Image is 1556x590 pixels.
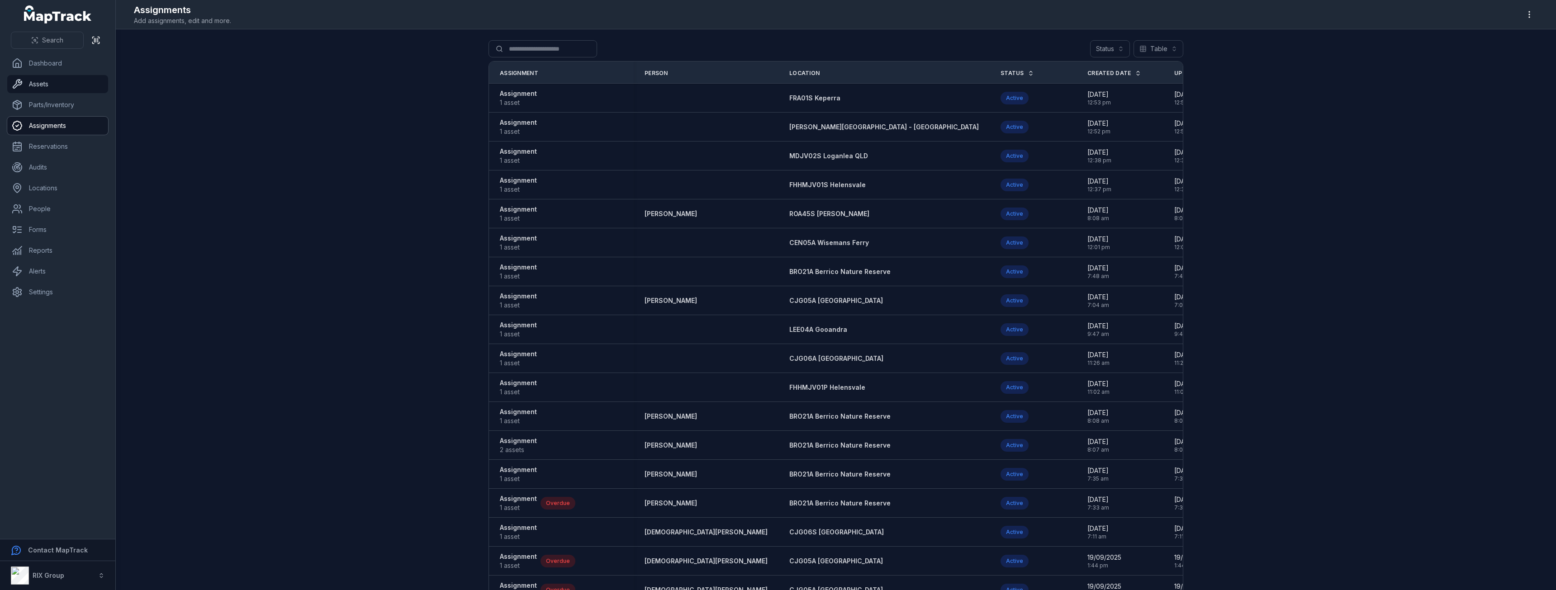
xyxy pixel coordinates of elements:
[1001,323,1029,336] div: Active
[500,436,537,454] a: Assignment2 assets
[1174,495,1196,511] time: 9/22/2025, 7:33:55 AM
[1174,235,1197,244] span: [DATE]
[1087,388,1110,396] span: 11:02 am
[1174,504,1196,511] span: 7:33 am
[500,70,538,77] span: Assignment
[1001,150,1029,162] div: Active
[1174,293,1196,302] span: [DATE]
[789,296,883,305] a: CJG05A [GEOGRAPHIC_DATA]
[500,176,537,194] a: Assignment1 asset
[500,552,537,570] a: Assignment1 asset
[789,297,883,304] span: CJG05A [GEOGRAPHIC_DATA]
[1174,437,1196,446] span: [DATE]
[500,214,537,223] span: 1 asset
[1087,446,1109,453] span: 8:07 am
[645,296,697,305] a: [PERSON_NAME]
[1174,379,1196,396] time: 9/23/2025, 11:02:06 AM
[42,36,63,45] span: Search
[1087,186,1111,193] span: 12:37 pm
[1174,99,1198,106] span: 12:53 pm
[500,378,537,387] strong: Assignment
[1087,206,1109,222] time: 9/27/2025, 8:08:37 AM
[1087,553,1121,569] time: 9/19/2025, 1:44:25 PM
[500,176,537,185] strong: Assignment
[500,147,537,156] strong: Assignment
[1087,99,1111,106] span: 12:53 pm
[1087,504,1109,511] span: 7:33 am
[789,326,847,333] span: LEE04A Gooandra
[7,179,108,197] a: Locations
[789,180,866,189] a: FHHMJV01S Helensvale
[1087,437,1109,453] time: 9/22/2025, 8:07:37 AM
[1087,437,1109,446] span: [DATE]
[1174,350,1196,367] time: 9/23/2025, 11:26:51 AM
[1174,417,1196,425] span: 8:08 am
[500,234,537,252] a: Assignment1 asset
[645,470,697,479] strong: [PERSON_NAME]
[500,494,537,503] strong: Assignment
[7,54,108,72] a: Dashboard
[1087,235,1110,251] time: 9/26/2025, 12:01:04 PM
[1087,177,1111,193] time: 9/29/2025, 12:37:04 PM
[1087,330,1109,338] span: 9:47 am
[1174,437,1196,453] time: 9/22/2025, 8:07:37 AM
[1001,294,1029,307] div: Active
[1174,177,1198,186] span: [DATE]
[789,470,891,479] a: BRO21A Berrico Nature Reserve
[500,292,537,310] a: Assignment1 asset
[134,16,231,25] span: Add assignments, edit and more.
[1087,408,1109,417] span: [DATE]
[789,412,891,420] span: BRO21A Berrico Nature Reserve
[500,474,537,483] span: 1 asset
[645,441,697,450] a: [PERSON_NAME]
[789,238,869,247] a: CEN05A Wisemans Ferry
[7,283,108,301] a: Settings
[1174,119,1197,128] span: [DATE]
[1174,90,1198,99] span: [DATE]
[500,523,537,532] strong: Assignment
[500,349,537,368] a: Assignment1 asset
[7,200,108,218] a: People
[789,152,868,160] span: MDJV02S Loganlea QLD
[789,325,847,334] a: LEE04A Gooandra
[1087,90,1111,99] span: [DATE]
[1174,533,1195,540] span: 7:11 am
[1087,466,1109,482] time: 9/22/2025, 7:35:49 AM
[7,158,108,176] a: Audits
[1174,293,1196,309] time: 9/26/2025, 7:04:42 AM
[500,552,537,561] strong: Assignment
[1087,206,1109,215] span: [DATE]
[789,94,840,103] a: FRA01S Keperra
[1087,408,1109,425] time: 9/22/2025, 8:08:20 AM
[500,263,537,272] strong: Assignment
[500,378,537,396] a: Assignment1 asset
[789,123,979,131] span: [PERSON_NAME][GEOGRAPHIC_DATA] - [GEOGRAPHIC_DATA]
[1087,293,1109,309] time: 9/26/2025, 7:04:42 AM
[500,416,537,425] span: 1 asset
[1001,555,1029,567] div: Active
[789,470,891,478] span: BRO21A Berrico Nature Reserve
[500,330,537,339] span: 1 asset
[789,354,883,362] span: CJG06A [GEOGRAPHIC_DATA]
[1087,350,1110,367] time: 9/23/2025, 11:26:51 AM
[1174,553,1208,569] time: 9/19/2025, 1:44:25 PM
[1174,379,1196,388] span: [DATE]
[1174,302,1196,309] span: 7:04 am
[1174,264,1196,273] span: [DATE]
[500,156,537,165] span: 1 asset
[500,494,537,512] a: Assignment1 asset
[1001,381,1029,394] div: Active
[500,89,537,98] strong: Assignment
[500,321,537,330] strong: Assignment
[500,387,537,396] span: 1 asset
[789,499,891,508] a: BRO21A Berrico Nature Reserve
[500,407,537,425] a: Assignment1 asset
[789,499,891,507] span: BRO21A Berrico Nature Reserve
[24,5,92,24] a: MapTrack
[500,523,537,541] a: Assignment1 asset
[500,436,537,445] strong: Assignment
[500,465,537,474] strong: Assignment
[1087,70,1141,77] a: Created Date
[1174,524,1195,533] span: [DATE]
